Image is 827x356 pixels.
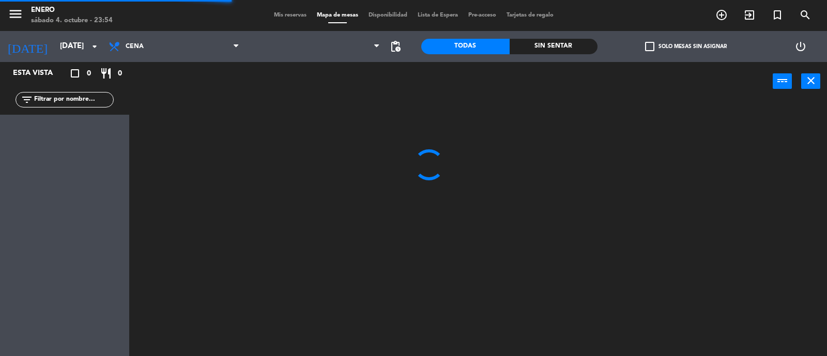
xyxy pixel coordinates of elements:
[743,9,756,21] i: exit_to_app
[33,94,113,105] input: Filtrar por nombre...
[799,9,811,21] i: search
[776,74,789,87] i: power_input
[645,42,727,51] label: Solo mesas sin asignar
[805,74,817,87] i: close
[69,67,81,80] i: crop_square
[501,12,559,18] span: Tarjetas de regalo
[126,43,144,50] span: Cena
[312,12,363,18] span: Mapa de mesas
[8,6,23,22] i: menu
[21,94,33,106] i: filter_list
[100,67,112,80] i: restaurant
[5,67,74,80] div: Esta vista
[31,5,113,16] div: Enero
[389,40,402,53] span: pending_actions
[801,73,820,89] button: close
[773,73,792,89] button: power_input
[794,40,807,53] i: power_settings_new
[771,9,784,21] i: turned_in_not
[363,12,412,18] span: Disponibilidad
[31,16,113,26] div: sábado 4. octubre - 23:54
[412,12,463,18] span: Lista de Espera
[87,68,91,80] span: 0
[645,42,654,51] span: check_box_outline_blank
[463,12,501,18] span: Pre-acceso
[510,39,598,54] div: Sin sentar
[715,9,728,21] i: add_circle_outline
[118,68,122,80] span: 0
[269,12,312,18] span: Mis reservas
[8,6,23,25] button: menu
[421,39,510,54] div: Todas
[88,40,101,53] i: arrow_drop_down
